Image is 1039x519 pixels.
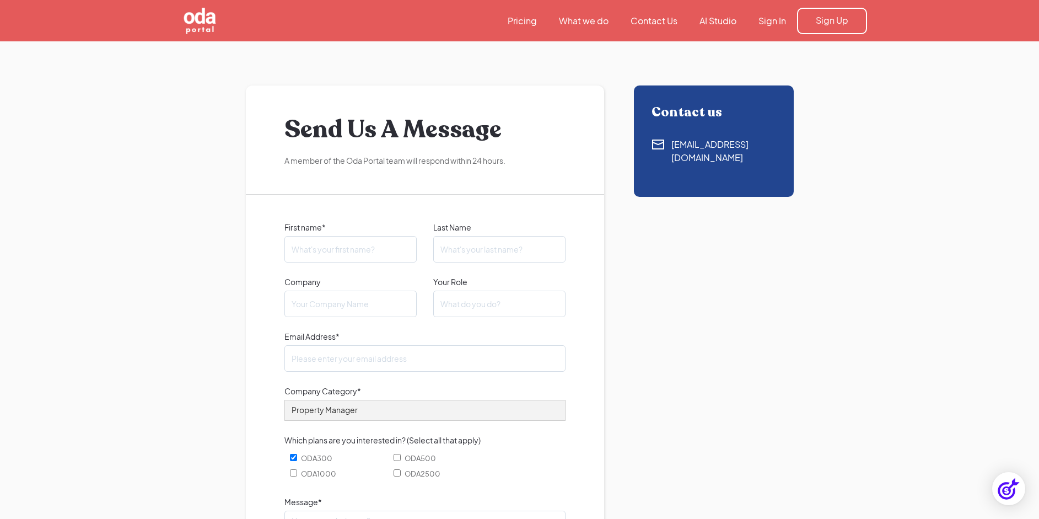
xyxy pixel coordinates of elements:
[284,496,566,508] label: Message*
[394,454,401,461] input: ODA500
[797,8,867,34] a: Sign Up
[433,221,566,233] label: Last Name
[284,345,566,372] input: Please enter your email address
[394,469,401,477] input: ODA2500
[284,330,566,343] label: Email Address*
[620,15,688,27] a: Contact Us
[688,15,747,27] a: AI Studio
[405,468,440,480] span: ODA2500
[433,291,566,317] input: What do you do?
[301,452,332,464] span: ODA300
[290,454,297,461] input: ODA300
[284,155,566,167] div: A member of the Oda Portal team will respond within 24 hours.
[497,15,548,27] a: Pricing
[284,291,417,317] input: Your Company Name
[284,276,417,288] label: Company
[433,276,566,288] label: Your Role
[816,14,848,26] div: Sign Up
[284,385,566,397] label: Company Category*
[284,113,566,146] h1: Send Us A Message
[290,469,297,477] input: ODA1000
[652,138,665,151] img: Contact using email
[747,15,797,27] a: Sign In
[301,468,336,480] span: ODA1000
[405,452,436,464] span: ODA500
[671,138,776,164] div: [EMAIL_ADDRESS][DOMAIN_NAME]
[652,105,776,120] div: Contact us
[433,236,566,263] input: What's your last name?
[284,236,417,263] input: What's your first name?
[284,221,417,233] label: First name*
[652,138,776,164] a: Contact using email[EMAIL_ADDRESS][DOMAIN_NAME]
[284,434,566,446] label: Which plans are you interested in? (Select all that apply)
[173,7,277,35] a: home
[548,15,620,27] a: What we do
